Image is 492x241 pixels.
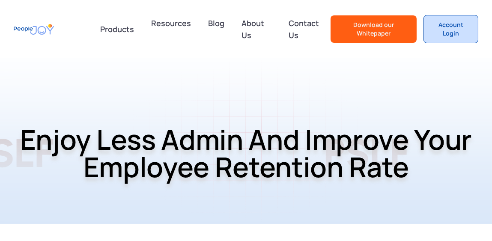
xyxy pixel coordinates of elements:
a: home [14,20,54,39]
a: About Us [236,14,277,45]
a: Account Login [423,15,478,43]
h1: Enjoy Less Admin and Improve Your Employee Retention Rate [6,104,486,203]
a: Contact Us [283,14,331,45]
a: Blog [203,14,230,45]
div: Products [95,21,139,38]
a: Resources [146,14,196,45]
div: Account Login [431,21,471,38]
a: Download our Whitepaper [331,15,416,43]
div: Download our Whitepaper [337,21,409,38]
